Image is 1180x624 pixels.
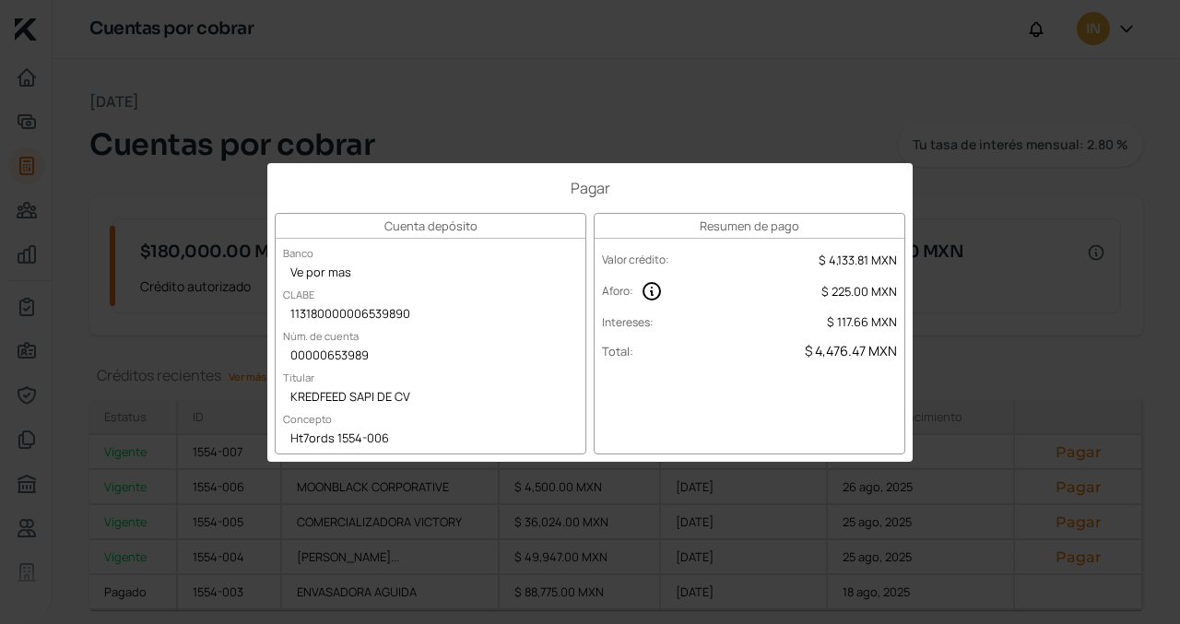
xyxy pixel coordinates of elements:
[276,239,321,267] label: Banco
[276,384,585,412] div: KREDFEED SAPI DE CV
[819,252,897,268] span: $ 4,133.81 MXN
[276,260,585,288] div: Ve por mas
[275,178,905,198] h1: Pagar
[821,283,897,300] span: $ 225.00 MXN
[276,214,585,239] h3: Cuenta depósito
[827,313,897,330] span: $ 117.66 MXN
[595,214,904,239] h3: Resumen de pago
[276,280,322,309] label: CLABE
[276,322,366,350] label: Núm. de cuenta
[276,363,322,392] label: Titular
[602,343,633,359] label: Total :
[276,301,585,329] div: 113180000006539890
[276,426,585,453] div: Ht7ords 1554-006
[602,314,654,330] label: Intereses :
[602,252,669,267] label: Valor crédito :
[276,405,339,433] label: Concepto
[805,342,897,359] span: $ 4,476.47 MXN
[602,283,633,299] label: Aforo :
[276,343,585,371] div: 00000653989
